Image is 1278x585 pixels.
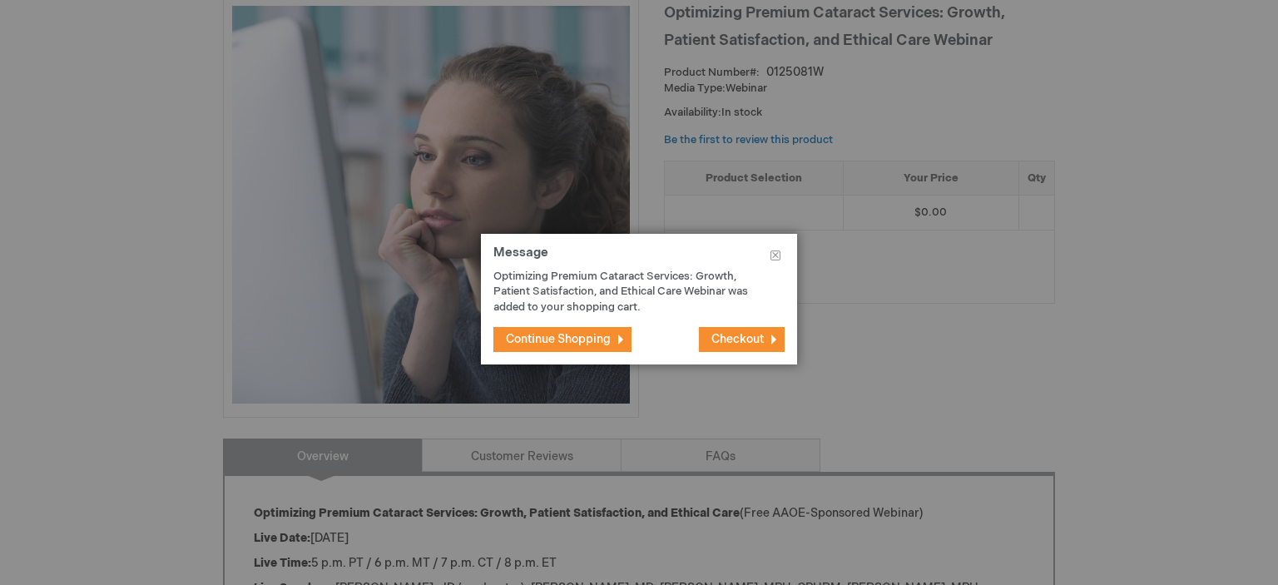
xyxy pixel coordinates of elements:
p: Optimizing Premium Cataract Services: Growth, Patient Satisfaction, and Ethical Care Webinar was ... [493,269,760,315]
button: Continue Shopping [493,327,632,352]
span: Checkout [711,332,764,346]
h1: Message [493,246,785,269]
button: Checkout [699,327,785,352]
span: Continue Shopping [506,332,611,346]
